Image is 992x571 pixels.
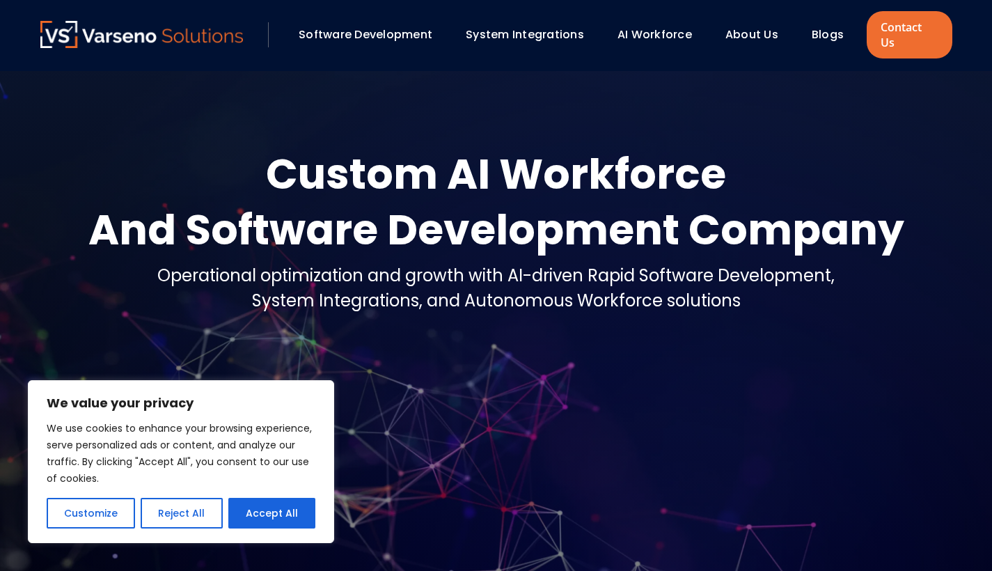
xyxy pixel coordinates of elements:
[157,263,835,288] div: Operational optimization and growth with AI-driven Rapid Software Development,
[299,26,432,42] a: Software Development
[88,202,904,258] div: And Software Development Company
[40,21,244,49] a: Varseno Solutions – Product Engineering & IT Services
[611,23,711,47] div: AI Workforce
[805,23,863,47] div: Blogs
[47,498,135,529] button: Customize
[725,26,778,42] a: About Us
[40,21,244,48] img: Varseno Solutions – Product Engineering & IT Services
[88,146,904,202] div: Custom AI Workforce
[466,26,584,42] a: System Integrations
[812,26,844,42] a: Blogs
[228,498,315,529] button: Accept All
[141,498,222,529] button: Reject All
[47,420,315,487] p: We use cookies to enhance your browsing experience, serve personalized ads or content, and analyz...
[718,23,798,47] div: About Us
[459,23,604,47] div: System Integrations
[157,288,835,313] div: System Integrations, and Autonomous Workforce solutions
[292,23,452,47] div: Software Development
[617,26,692,42] a: AI Workforce
[867,11,952,58] a: Contact Us
[47,395,315,412] p: We value your privacy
